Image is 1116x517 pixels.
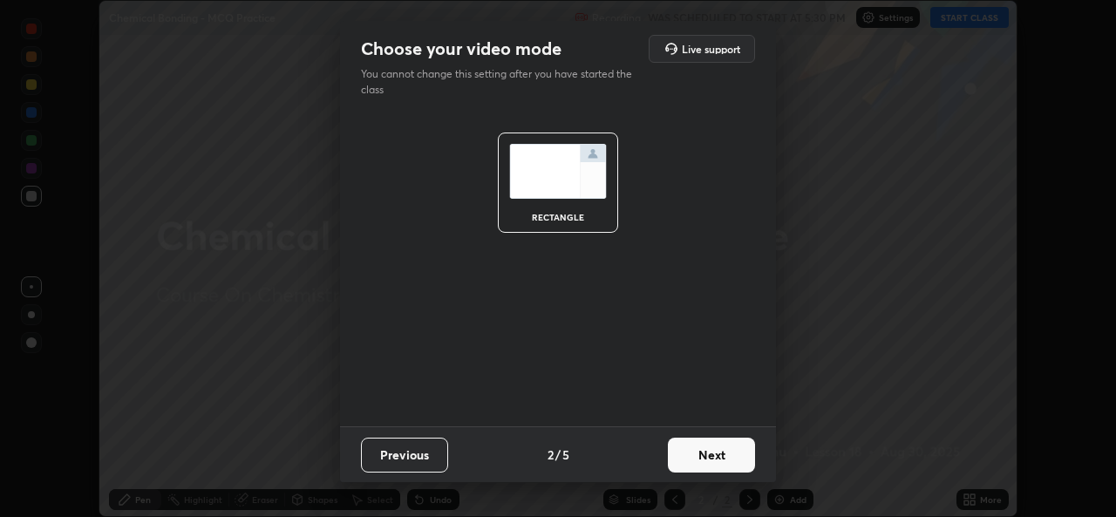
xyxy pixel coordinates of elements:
[361,66,643,98] p: You cannot change this setting after you have started the class
[548,446,554,464] h4: 2
[555,446,561,464] h4: /
[562,446,569,464] h4: 5
[361,438,448,473] button: Previous
[509,144,607,199] img: normalScreenIcon.ae25ed63.svg
[523,213,593,221] div: rectangle
[361,37,561,60] h2: Choose your video mode
[682,44,740,54] h5: Live support
[668,438,755,473] button: Next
